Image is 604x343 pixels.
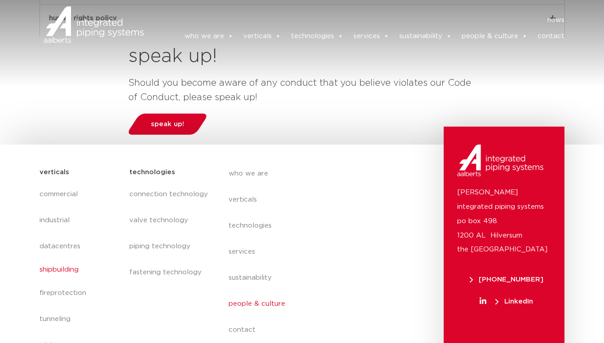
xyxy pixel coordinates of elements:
[129,233,210,259] a: piping technology
[462,27,528,45] a: people & culture
[40,259,121,280] a: shipbuilding
[129,181,210,286] nav: Menu
[229,291,393,317] a: people & culture
[229,161,393,187] a: who we are
[40,181,121,207] a: commercial
[129,181,210,207] a: connection technology
[229,317,393,343] a: contact
[129,165,175,180] h5: technologies
[157,13,565,27] nav: Menu
[126,114,209,135] a: speak up!
[470,276,543,283] span: [PHONE_NUMBER]
[547,13,564,27] a: news
[229,213,393,239] a: technologies
[40,233,121,259] a: datacentres
[40,306,121,332] a: tunneling
[128,76,476,105] h4: Should you become aware of any conduct that you believe violates our Code of Conduct, please spea...
[129,207,210,233] a: valve technology
[151,121,184,128] span: speak up!
[457,298,556,305] a: LinkedIn
[40,165,69,180] h5: verticals
[457,185,551,257] p: [PERSON_NAME] integrated piping systems po box 498 1200 AL Hilversum the [GEOGRAPHIC_DATA]
[457,276,556,283] a: [PHONE_NUMBER]
[129,259,210,286] a: fastening technology
[229,161,393,343] nav: Menu
[40,280,121,306] a: fireprotection
[40,207,121,233] a: industrial
[229,187,393,213] a: verticals
[399,27,452,45] a: sustainability
[291,27,344,45] a: technologies
[495,298,533,305] span: LinkedIn
[229,265,393,291] a: sustainability
[185,27,234,45] a: who we are
[243,27,281,45] a: verticals
[353,27,389,45] a: services
[538,27,564,45] a: contact
[229,239,393,265] a: services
